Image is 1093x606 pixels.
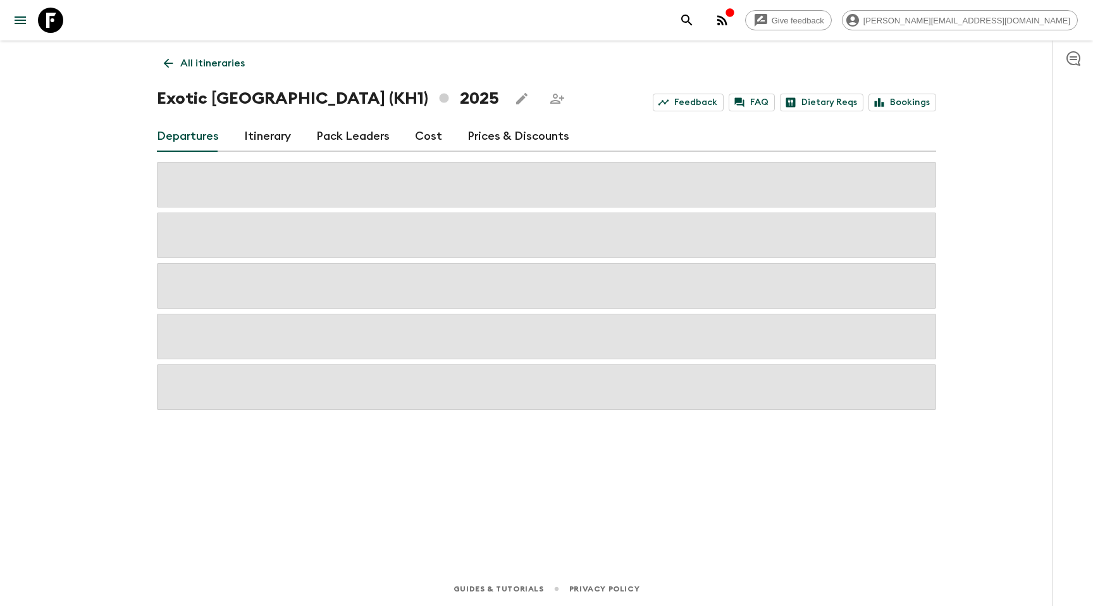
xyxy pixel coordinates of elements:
span: Give feedback [765,16,831,25]
a: Departures [157,121,219,152]
a: Dietary Reqs [780,94,863,111]
a: Prices & Discounts [467,121,569,152]
span: [PERSON_NAME][EMAIL_ADDRESS][DOMAIN_NAME] [856,16,1077,25]
a: Guides & Tutorials [454,582,544,596]
a: Itinerary [244,121,291,152]
div: [PERSON_NAME][EMAIL_ADDRESS][DOMAIN_NAME] [842,10,1078,30]
a: Cost [415,121,442,152]
a: All itineraries [157,51,252,76]
h1: Exotic [GEOGRAPHIC_DATA] (KH1) 2025 [157,86,499,111]
button: search adventures [674,8,700,33]
p: All itineraries [180,56,245,71]
a: Give feedback [745,10,832,30]
a: Feedback [653,94,724,111]
a: Privacy Policy [569,582,639,596]
a: FAQ [729,94,775,111]
button: Edit this itinerary [509,86,534,111]
button: menu [8,8,33,33]
a: Bookings [868,94,936,111]
a: Pack Leaders [316,121,390,152]
span: Share this itinerary [545,86,570,111]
